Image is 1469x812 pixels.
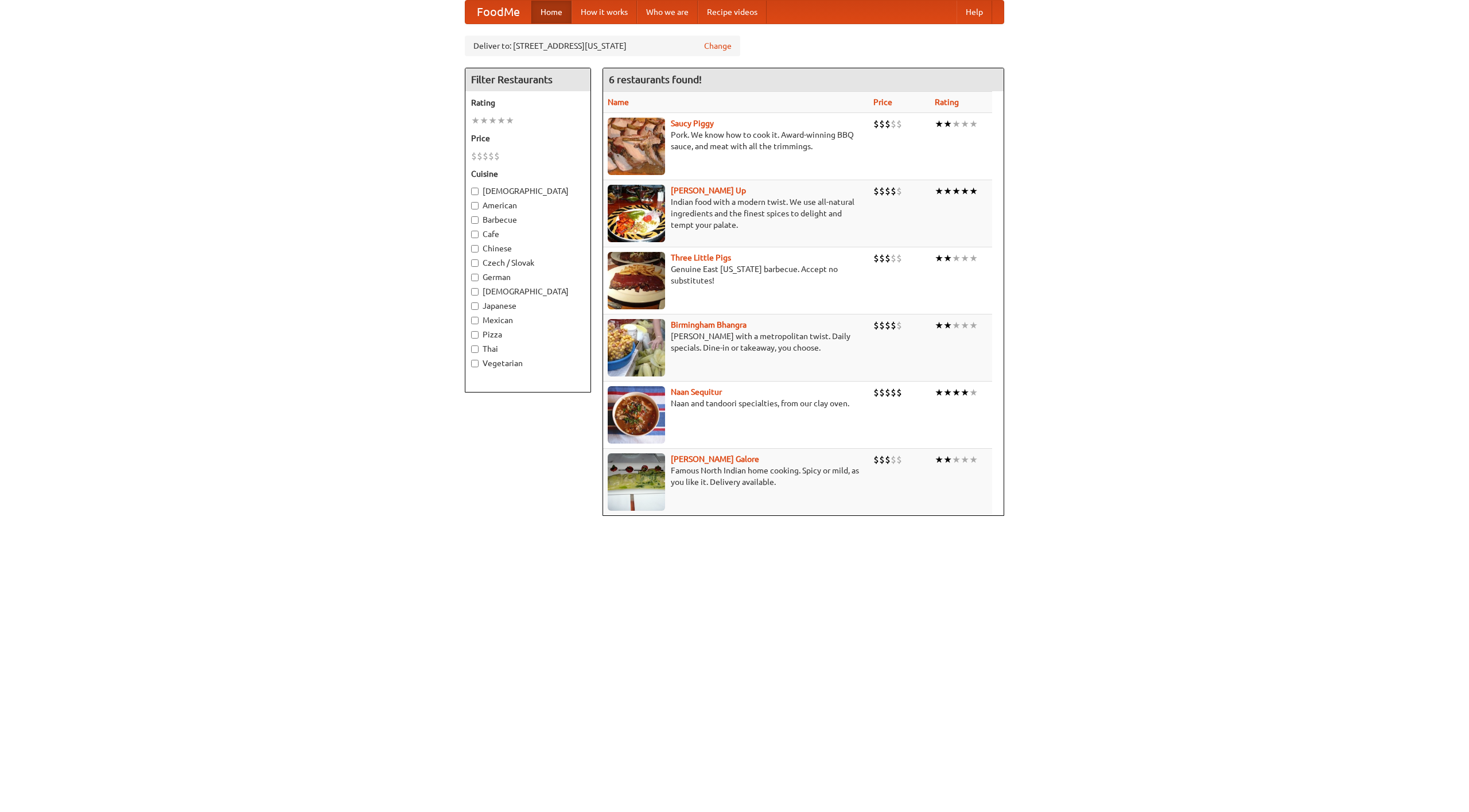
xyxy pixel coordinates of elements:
[873,453,879,466] li: $
[879,252,885,265] li: $
[471,168,585,180] h5: Cuisine
[497,114,506,127] li: ★
[471,245,479,252] input: Chinese
[943,185,952,197] li: ★
[873,98,892,107] a: Price
[471,360,479,367] input: Vegetarian
[471,259,479,267] input: Czech / Slovak
[873,319,879,332] li: $
[471,150,477,162] li: $
[471,228,585,240] label: Cafe
[609,74,702,85] ng-pluralize: 6 restaurants found!
[891,118,896,130] li: $
[671,454,759,464] a: [PERSON_NAME] Galore
[471,329,585,340] label: Pizza
[480,114,488,127] li: ★
[885,252,891,265] li: $
[961,185,969,197] li: ★
[873,185,879,197] li: $
[465,68,590,91] h4: Filter Restaurants
[637,1,698,24] a: Who we are
[896,319,902,332] li: $
[885,453,891,466] li: $
[471,202,479,209] input: American
[961,118,969,130] li: ★
[671,387,722,397] a: Naan Sequitur
[952,386,961,399] li: ★
[608,252,665,309] img: littlepigs.jpg
[572,1,637,24] a: How it works
[885,118,891,130] li: $
[465,1,531,24] a: FoodMe
[935,98,959,107] a: Rating
[494,150,500,162] li: $
[896,453,902,466] li: $
[873,252,879,265] li: $
[896,118,902,130] li: $
[471,331,479,339] input: Pizza
[879,185,885,197] li: $
[943,453,952,466] li: ★
[471,317,479,324] input: Mexican
[943,118,952,130] li: ★
[952,453,961,466] li: ★
[608,263,864,286] p: Genuine East [US_STATE] barbecue. Accept no substitutes!
[935,453,943,466] li: ★
[935,319,943,332] li: ★
[471,345,479,353] input: Thai
[471,343,585,355] label: Thai
[935,386,943,399] li: ★
[671,186,746,195] a: [PERSON_NAME] Up
[471,288,479,296] input: [DEMOGRAPHIC_DATA]
[671,119,714,128] a: Saucy Piggy
[471,271,585,283] label: German
[961,319,969,332] li: ★
[608,196,864,231] p: Indian food with a modern twist. We use all-natural ingredients and the finest spices to delight ...
[891,453,896,466] li: $
[465,36,740,56] div: Deliver to: [STREET_ADDRESS][US_STATE]
[608,453,665,511] img: currygalore.jpg
[488,114,497,127] li: ★
[671,253,731,262] a: Three Little Pigs
[488,150,494,162] li: $
[896,185,902,197] li: $
[471,216,479,224] input: Barbecue
[471,302,479,310] input: Japanese
[471,358,585,369] label: Vegetarian
[891,386,896,399] li: $
[969,185,978,197] li: ★
[471,97,585,108] h5: Rating
[896,386,902,399] li: $
[471,214,585,226] label: Barbecue
[608,319,665,376] img: bhangra.jpg
[471,114,480,127] li: ★
[961,252,969,265] li: ★
[943,252,952,265] li: ★
[896,252,902,265] li: $
[891,319,896,332] li: $
[879,319,885,332] li: $
[969,386,978,399] li: ★
[471,300,585,312] label: Japanese
[873,118,879,130] li: $
[477,150,483,162] li: $
[935,252,943,265] li: ★
[891,252,896,265] li: $
[698,1,767,24] a: Recipe videos
[879,386,885,399] li: $
[885,185,891,197] li: $
[671,320,747,329] a: Birmingham Bhangra
[891,185,896,197] li: $
[943,319,952,332] li: ★
[471,257,585,269] label: Czech / Slovak
[879,118,885,130] li: $
[952,252,961,265] li: ★
[608,331,864,353] p: [PERSON_NAME] with a metropolitan twist. Daily specials. Dine-in or takeaway, you choose.
[608,129,864,152] p: Pork. We know how to cook it. Award-winning BBQ sauce, and meat with all the trimmings.
[957,1,992,24] a: Help
[471,200,585,211] label: American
